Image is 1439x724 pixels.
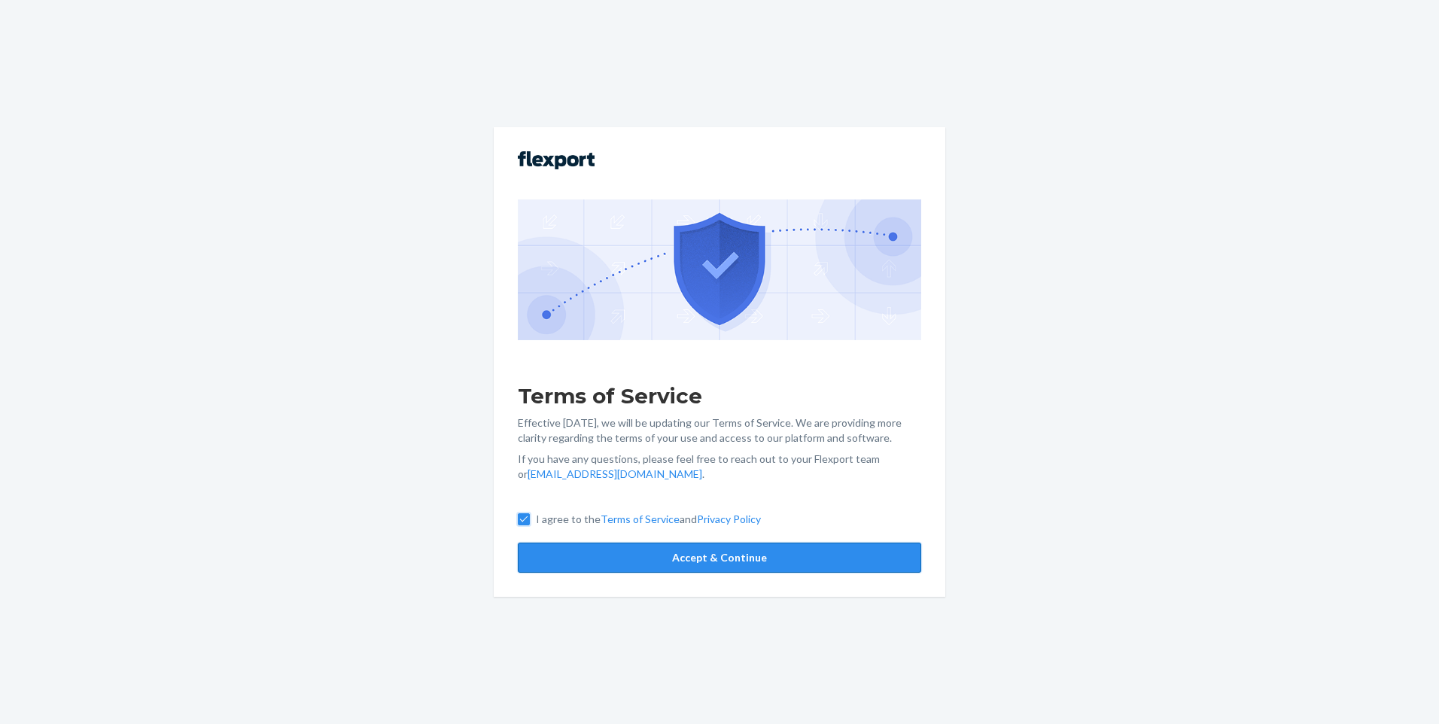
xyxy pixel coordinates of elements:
[518,415,921,446] p: Effective [DATE], we will be updating our Terms of Service. We are providing more clarity regardi...
[697,513,761,525] a: Privacy Policy
[601,513,680,525] a: Terms of Service
[518,382,921,409] h1: Terms of Service
[518,452,921,482] p: If you have any questions, please feel free to reach out to your Flexport team or .
[518,199,921,339] img: GDPR Compliance
[528,467,702,480] a: [EMAIL_ADDRESS][DOMAIN_NAME]
[518,543,921,573] button: Accept & Continue
[518,513,530,525] input: I agree to theTerms of ServiceandPrivacy Policy
[518,151,595,169] img: Flexport logo
[536,512,761,527] p: I agree to the and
